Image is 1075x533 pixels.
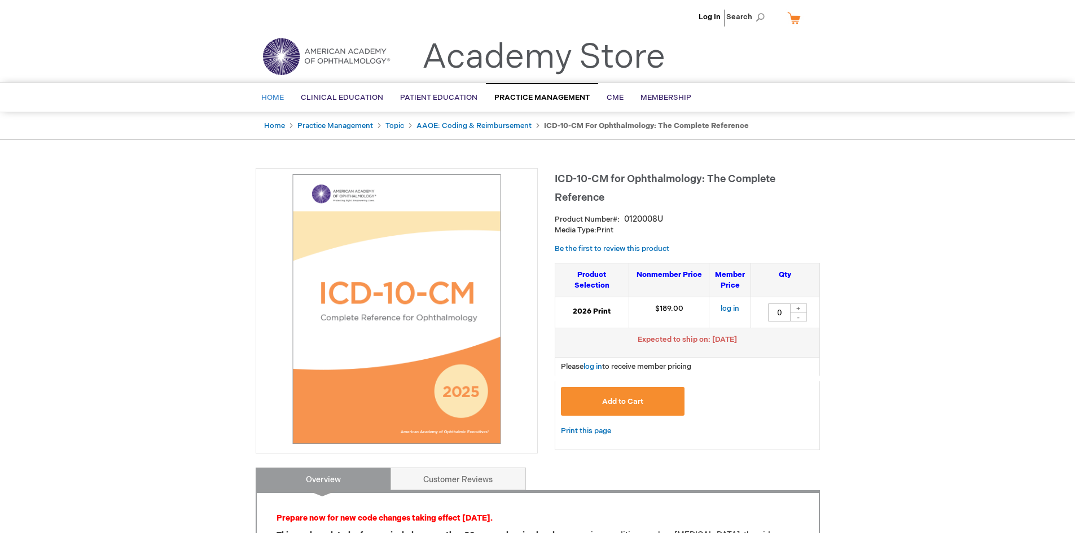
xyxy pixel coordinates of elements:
[561,424,611,438] a: Print this page
[638,335,737,344] span: Expected to ship on: [DATE]
[607,93,624,102] span: CME
[721,304,739,313] a: log in
[390,468,526,490] a: Customer Reviews
[629,263,709,297] th: Nonmember Price
[555,226,596,235] strong: Media Type:
[624,214,663,225] div: 0120008U
[555,263,629,297] th: Product Selection
[256,468,391,490] a: Overview
[422,37,665,78] a: Academy Store
[561,387,685,416] button: Add to Cart
[297,121,373,130] a: Practice Management
[261,93,284,102] span: Home
[555,215,620,224] strong: Product Number
[555,173,775,204] span: ICD-10-CM for Ophthalmology: The Complete Reference
[699,12,721,21] a: Log In
[262,174,532,444] img: ICD-10-CM for Ophthalmology: The Complete Reference
[301,93,383,102] span: Clinical Education
[751,263,819,297] th: Qty
[629,297,709,328] td: $189.00
[555,225,820,236] p: Print
[726,6,769,28] span: Search
[264,121,285,130] a: Home
[561,362,691,371] span: Please to receive member pricing
[277,513,493,523] strong: Prepare now for new code changes taking effect [DATE].
[790,312,807,321] div: -
[561,306,623,317] strong: 2026 Print
[640,93,691,102] span: Membership
[790,303,807,313] div: +
[385,121,404,130] a: Topic
[709,263,751,297] th: Member Price
[400,93,477,102] span: Patient Education
[583,362,602,371] a: log in
[602,397,643,406] span: Add to Cart
[416,121,532,130] a: AAOE: Coding & Reimbursement
[768,303,791,321] input: Qty
[544,121,749,130] strong: ICD-10-CM for Ophthalmology: The Complete Reference
[494,93,590,102] span: Practice Management
[555,244,669,253] a: Be the first to review this product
